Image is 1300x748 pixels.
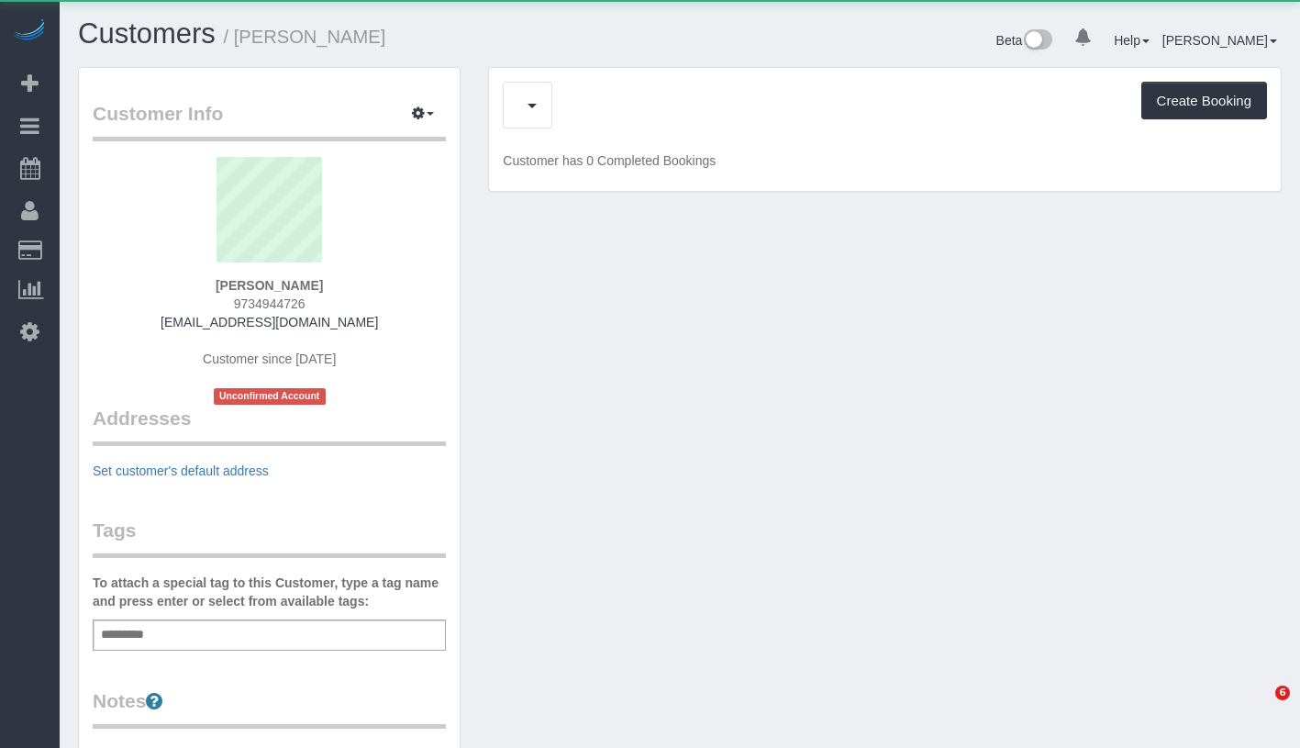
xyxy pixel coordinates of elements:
[93,574,446,610] label: To attach a special tag to this Customer, type a tag name and press enter or select from availabl...
[1162,33,1277,48] a: [PERSON_NAME]
[93,463,269,478] a: Set customer's default address
[214,388,326,404] span: Unconfirmed Account
[234,296,306,311] span: 9734944726
[216,278,323,293] strong: [PERSON_NAME]
[161,315,378,329] a: [EMAIL_ADDRESS][DOMAIN_NAME]
[11,18,48,44] img: Automaid Logo
[1275,686,1290,700] span: 6
[1141,82,1267,120] button: Create Booking
[93,517,446,558] legend: Tags
[203,352,336,366] span: Customer since [DATE]
[224,27,386,47] small: / [PERSON_NAME]
[996,33,1053,48] a: Beta
[1022,29,1052,53] img: New interface
[1238,686,1282,730] iframe: Intercom live chat
[93,100,446,141] legend: Customer Info
[1114,33,1150,48] a: Help
[93,687,446,729] legend: Notes
[78,17,216,50] a: Customers
[503,151,1267,170] p: Customer has 0 Completed Bookings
